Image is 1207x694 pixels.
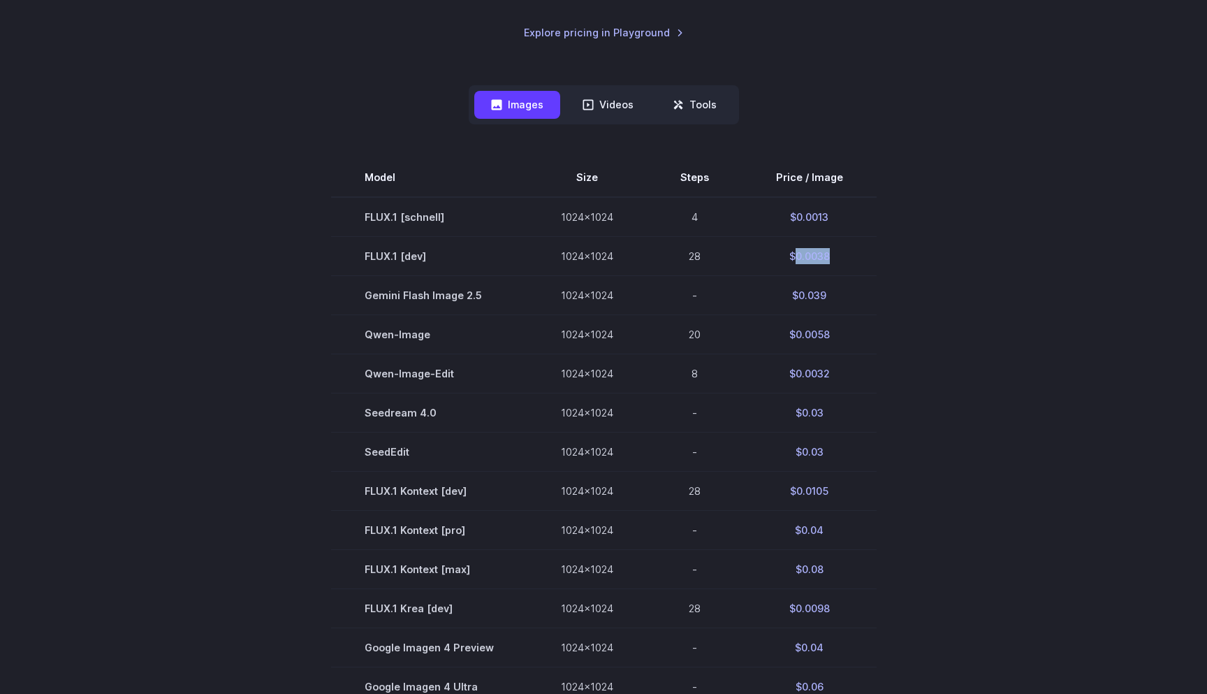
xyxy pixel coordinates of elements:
td: $0.0038 [743,236,877,275]
td: Qwen-Image [331,315,527,354]
td: 28 [647,236,743,275]
td: - [647,628,743,667]
td: - [647,393,743,432]
td: FLUX.1 [dev] [331,236,527,275]
td: $0.0105 [743,471,877,510]
td: 1024x1024 [527,471,647,510]
th: Size [527,158,647,197]
td: 1024x1024 [527,393,647,432]
td: - [647,510,743,549]
td: - [647,432,743,471]
th: Price / Image [743,158,877,197]
td: 4 [647,197,743,237]
td: 1024x1024 [527,275,647,315]
td: $0.0032 [743,354,877,393]
a: Explore pricing in Playground [524,24,684,41]
td: 1024x1024 [527,236,647,275]
td: $0.0098 [743,589,877,628]
td: 1024x1024 [527,432,647,471]
td: - [647,275,743,315]
td: 8 [647,354,743,393]
td: $0.039 [743,275,877,315]
span: Gemini Flash Image 2.5 [365,287,494,303]
td: 28 [647,589,743,628]
td: $0.08 [743,549,877,588]
td: 1024x1024 [527,354,647,393]
th: Steps [647,158,743,197]
td: $0.03 [743,393,877,432]
td: $0.04 [743,628,877,667]
td: 1024x1024 [527,628,647,667]
td: FLUX.1 Kontext [pro] [331,510,527,549]
button: Images [474,91,560,118]
td: $0.04 [743,510,877,549]
td: $0.0013 [743,197,877,237]
td: $0.03 [743,432,877,471]
button: Tools [656,91,733,118]
td: FLUX.1 [schnell] [331,197,527,237]
td: FLUX.1 Krea [dev] [331,589,527,628]
td: 1024x1024 [527,549,647,588]
td: 1024x1024 [527,315,647,354]
td: - [647,549,743,588]
td: 20 [647,315,743,354]
td: FLUX.1 Kontext [dev] [331,471,527,510]
td: 1024x1024 [527,197,647,237]
td: SeedEdit [331,432,527,471]
td: Qwen-Image-Edit [331,354,527,393]
td: $0.0058 [743,315,877,354]
td: Seedream 4.0 [331,393,527,432]
td: FLUX.1 Kontext [max] [331,549,527,588]
button: Videos [566,91,650,118]
th: Model [331,158,527,197]
td: Google Imagen 4 Preview [331,628,527,667]
td: 28 [647,471,743,510]
td: 1024x1024 [527,510,647,549]
td: 1024x1024 [527,589,647,628]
